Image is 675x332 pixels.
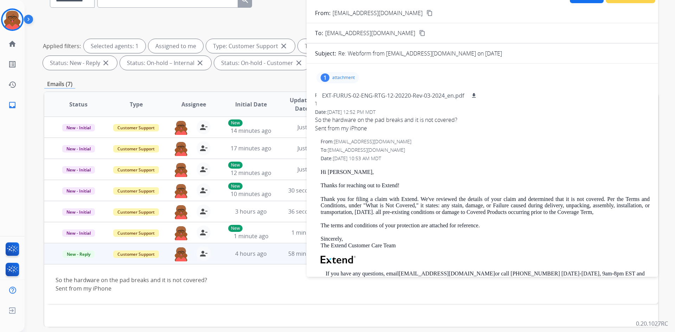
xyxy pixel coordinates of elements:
[471,92,477,99] mat-icon: download
[199,228,208,237] mat-icon: person_remove
[297,123,320,131] span: Just now
[199,207,208,216] mat-icon: person_remove
[56,284,532,293] div: Sent from my iPhone
[321,182,650,189] p: Thanks for reaching out to Extend!
[235,250,267,258] span: 4 hours ago
[315,124,650,132] div: Sent from my iPhone
[231,127,271,135] span: 14 minutes ago
[321,169,650,175] p: Hi [PERSON_NAME],
[174,120,188,135] img: agent-avatar
[297,144,320,152] span: Just now
[315,116,650,132] span: So the hardware on the pad breaks and it is not covered?
[321,236,650,249] p: Sincerely, The Extend Customer Care Team
[321,196,650,215] p: Thank you for filing a claim with Extend. We've reviewed the details of your claim and determined...
[113,166,159,174] span: Customer Support
[231,169,271,177] span: 12 minutes ago
[113,145,159,152] span: Customer Support
[69,100,88,109] span: Status
[321,271,650,284] p: If you have any questions, email or call [PHONE_NUMBER] [DATE]-[DATE], 9am-8pm EST and [DATE] & [...
[315,9,330,17] p: From:
[321,73,329,82] div: 1
[174,226,188,240] img: agent-avatar
[8,101,17,109] mat-icon: inbox
[63,250,95,258] span: New - Reply
[231,190,271,198] span: 10 minutes ago
[321,222,650,229] p: The terms and conditions of your protection are attached for reference.
[322,91,464,100] p: EXT-FURUS-02-ENG-RTG-12-20220-Rev-03-2024_en.pdf
[325,29,415,37] span: [EMAIL_ADDRESS][DOMAIN_NAME]
[196,59,204,67] mat-icon: close
[315,92,650,99] div: From:
[315,100,650,107] div: To:
[228,162,243,169] p: New
[228,119,243,126] p: New
[84,39,146,53] div: Selected agents: 1
[148,39,203,53] div: Assigned to me
[199,144,208,152] mat-icon: person_remove
[113,229,159,237] span: Customer Support
[199,186,208,195] mat-icon: person_remove
[279,42,288,50] mat-icon: close
[199,165,208,174] mat-icon: person_remove
[199,249,208,258] mat-icon: person_remove
[315,29,323,37] p: To:
[295,59,303,67] mat-icon: close
[288,187,329,194] span: 30 seconds ago
[206,39,295,53] div: Type: Customer Support
[231,144,271,152] span: 17 minutes ago
[234,232,269,240] span: 1 minute ago
[228,225,243,232] p: New
[334,138,411,145] span: [EMAIL_ADDRESS][DOMAIN_NAME]
[426,10,433,16] mat-icon: content_copy
[315,109,650,116] div: Date:
[291,229,326,236] span: 1 minute ago
[399,271,495,276] a: [EMAIL_ADDRESS][DOMAIN_NAME]
[8,40,17,48] mat-icon: home
[62,229,95,237] span: New - Initial
[333,9,423,17] p: [EMAIL_ADDRESS][DOMAIN_NAME]
[44,80,75,89] p: Emails (7)
[286,96,318,113] span: Updated Date
[62,208,95,216] span: New - Initial
[62,145,95,152] span: New - Initial
[235,208,267,215] span: 3 hours ago
[327,109,375,115] span: [DATE] 12:52 PM MDT
[8,80,17,89] mat-icon: history
[113,250,159,258] span: Customer Support
[174,141,188,156] img: agent-avatar
[332,75,355,80] p: attachment
[174,183,188,198] img: agent-avatar
[321,155,650,162] div: Date:
[328,147,405,153] span: [EMAIL_ADDRESS][DOMAIN_NAME]
[228,183,243,190] p: New
[333,155,381,162] span: [DATE] 10:53 AM MDT
[181,100,206,109] span: Assignee
[62,124,95,131] span: New - Initial
[113,124,159,131] span: Customer Support
[298,39,390,53] div: Type: Shipping Protection
[235,100,267,109] span: Initial Date
[321,138,650,145] div: From:
[2,10,22,30] img: avatar
[636,319,668,328] p: 0.20.1027RC
[56,276,532,293] div: So the hardware on the pad breaks and it is not covered?
[199,123,208,131] mat-icon: person_remove
[315,49,336,58] p: Subject:
[174,204,188,219] img: agent-avatar
[419,30,425,36] mat-icon: content_copy
[120,56,211,70] div: Status: On-hold – Internal
[62,187,95,195] span: New - Initial
[297,165,320,173] span: Just now
[113,208,159,216] span: Customer Support
[288,208,329,215] span: 36 seconds ago
[43,42,81,50] p: Applied filters:
[338,49,502,58] p: Re: Webform from [EMAIL_ADDRESS][DOMAIN_NAME] on [DATE]
[130,100,143,109] span: Type
[174,247,188,261] img: agent-avatar
[43,56,117,70] div: Status: New - Reply
[8,60,17,69] mat-icon: list_alt
[214,56,310,70] div: Status: On-hold - Customer
[102,59,110,67] mat-icon: close
[321,147,650,154] div: To:
[174,162,188,177] img: agent-avatar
